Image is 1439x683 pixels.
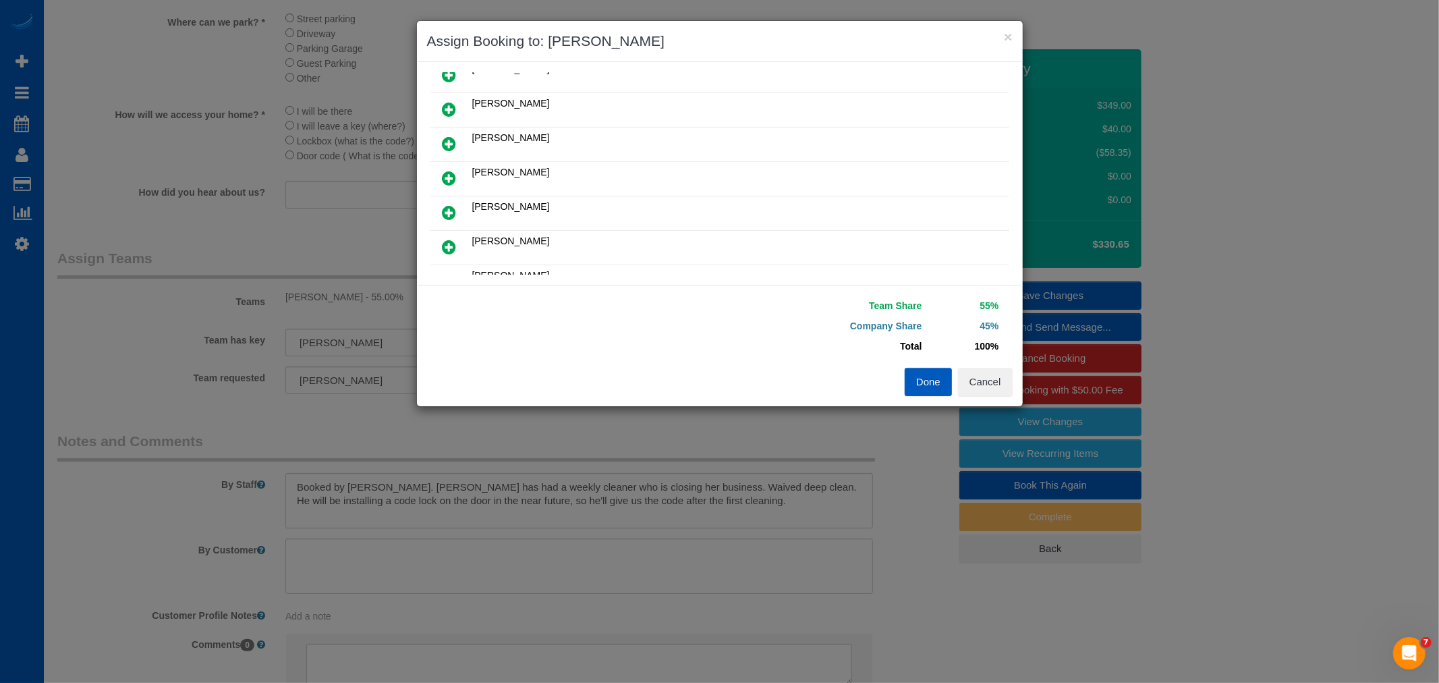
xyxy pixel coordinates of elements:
[472,63,550,74] span: [PERSON_NAME]
[472,98,550,109] span: [PERSON_NAME]
[472,201,550,212] span: [PERSON_NAME]
[926,296,1003,316] td: 55%
[472,167,550,177] span: [PERSON_NAME]
[472,270,550,281] span: [PERSON_NAME]
[926,316,1003,336] td: 45%
[472,236,550,246] span: [PERSON_NAME]
[730,296,926,316] td: Team Share
[1004,30,1012,44] button: ×
[472,132,550,143] span: [PERSON_NAME]
[427,31,1013,51] h3: Assign Booking to: [PERSON_NAME]
[926,336,1003,356] td: 100%
[958,368,1013,396] button: Cancel
[730,316,926,336] td: Company Share
[1421,637,1432,648] span: 7
[1393,637,1426,670] iframe: Intercom live chat
[730,336,926,356] td: Total
[905,368,952,396] button: Done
